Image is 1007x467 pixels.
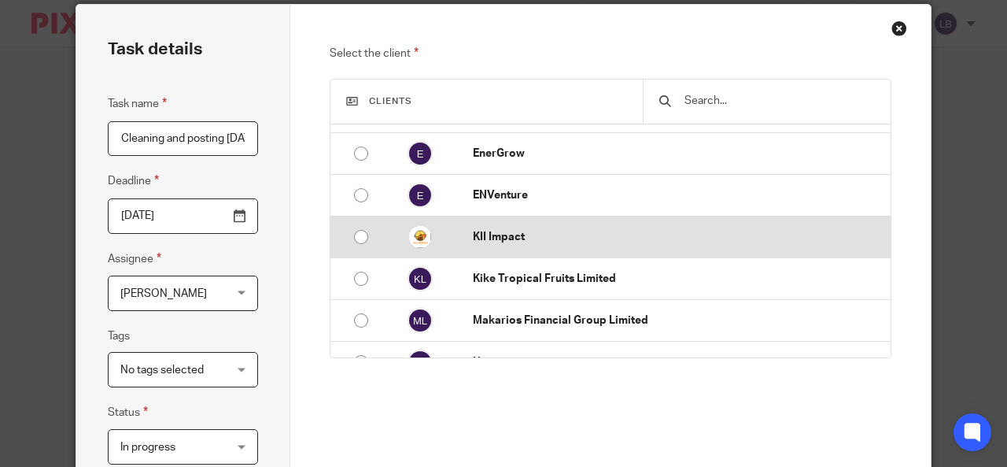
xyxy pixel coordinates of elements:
[369,97,412,106] span: Clients
[108,36,202,63] h2: Task details
[120,288,207,299] span: [PERSON_NAME]
[473,146,883,161] p: EnerGrow
[108,95,167,113] label: Task name
[120,442,175,453] span: In progress
[408,308,433,333] img: svg%3E
[891,20,907,36] div: Close this dialog window
[330,44,892,63] p: Select the client
[108,250,161,268] label: Assignee
[108,198,258,234] input: Pick a date
[108,121,258,157] input: Task name
[408,183,433,208] img: svg%3E
[108,403,148,421] label: Status
[473,313,883,328] p: Makarios Financial Group Limited
[408,266,433,291] img: svg%3E
[473,354,883,370] p: Nmicros
[408,350,433,375] img: svg%3E
[473,229,883,245] p: KII Impact
[120,365,204,376] span: No tags selected
[408,141,433,166] img: svg%3E
[408,224,433,250] img: KII-Impact.png
[473,271,883,287] p: Kike Tropical Fruits Limited
[108,328,130,344] label: Tags
[473,187,883,203] p: ENVenture
[683,92,875,109] input: Search...
[108,172,159,190] label: Deadline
